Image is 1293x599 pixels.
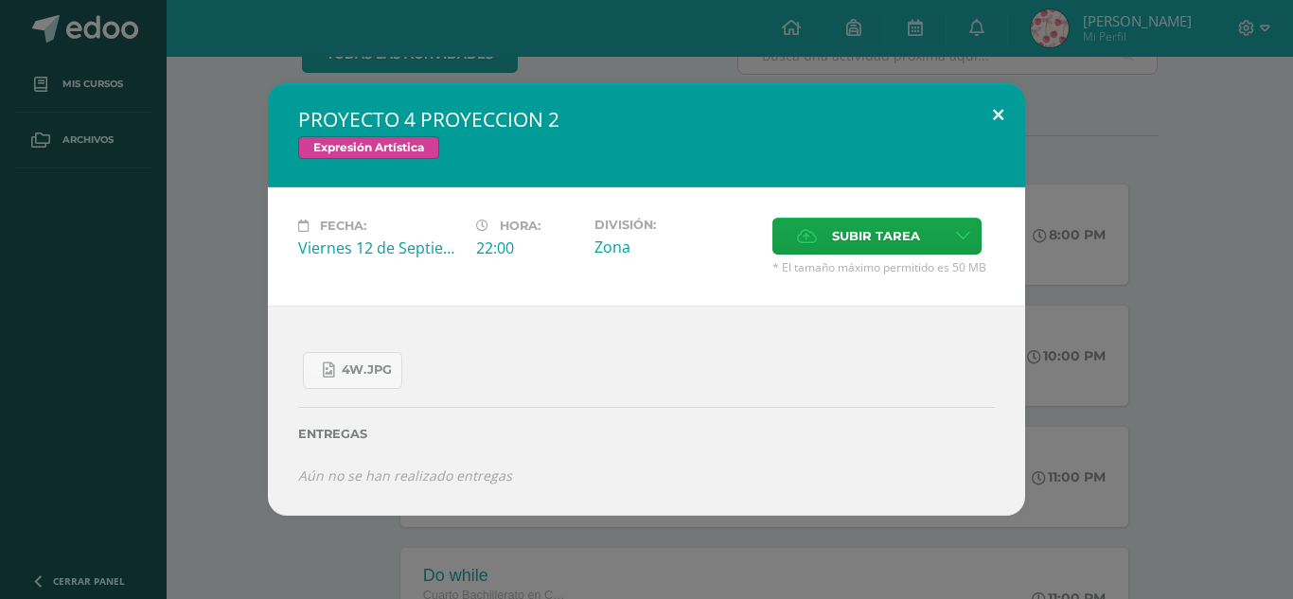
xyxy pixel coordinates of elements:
div: Viernes 12 de Septiembre [298,238,461,258]
label: Entregas [298,427,995,441]
div: 22:00 [476,238,579,258]
h2: PROYECTO 4 PROYECCION 2 [298,106,995,132]
span: Hora: [500,219,540,233]
label: División: [594,218,757,232]
i: Aún no se han realizado entregas [298,467,512,484]
a: 4W.jpg [303,352,402,389]
span: Expresión Artística [298,136,439,159]
span: * El tamaño máximo permitido es 50 MB [772,259,995,275]
span: 4W.jpg [342,362,392,378]
span: Subir tarea [832,219,920,254]
button: Close (Esc) [971,83,1025,148]
div: Zona [594,237,757,257]
span: Fecha: [320,219,366,233]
